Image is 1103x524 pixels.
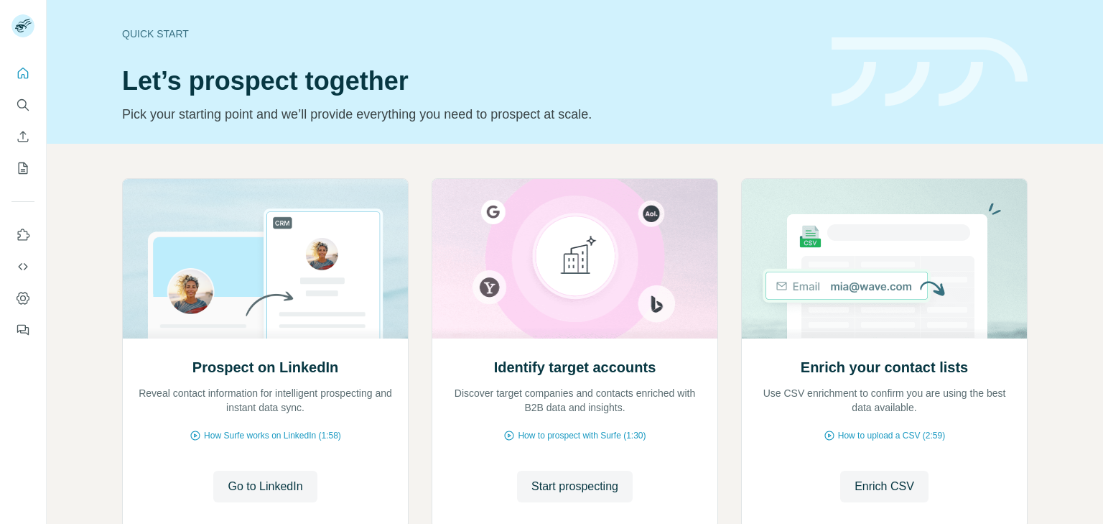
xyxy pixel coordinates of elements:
p: Pick your starting point and we’ll provide everything you need to prospect at scale. [122,104,814,124]
button: Go to LinkedIn [213,471,317,502]
span: How Surfe works on LinkedIn (1:58) [204,429,341,442]
button: Quick start [11,60,34,86]
h1: Let’s prospect together [122,67,814,96]
p: Use CSV enrichment to confirm you are using the best data available. [756,386,1013,415]
button: Enrich CSV [11,124,34,150]
span: How to upload a CSV (2:59) [838,429,945,442]
h2: Identify target accounts [494,357,656,377]
button: Use Surfe on LinkedIn [11,222,34,248]
button: Search [11,92,34,118]
img: Prospect on LinkedIn [122,179,409,339]
span: Start prospecting [531,478,618,495]
span: Go to LinkedIn [228,478,302,495]
span: Enrich CSV [855,478,914,495]
h2: Enrich your contact lists [801,357,968,377]
span: How to prospect with Surfe (1:30) [518,429,646,442]
div: Quick start [122,27,814,41]
img: banner [832,37,1028,107]
button: Dashboard [11,285,34,311]
img: Enrich your contact lists [741,179,1028,339]
img: Identify target accounts [432,179,718,339]
button: Use Surfe API [11,254,34,280]
p: Reveal contact information for intelligent prospecting and instant data sync. [137,386,394,415]
button: Feedback [11,317,34,343]
p: Discover target companies and contacts enriched with B2B data and insights. [447,386,703,415]
button: My lists [11,155,34,181]
h2: Prospect on LinkedIn [192,357,338,377]
button: Start prospecting [517,471,633,502]
button: Enrich CSV [840,471,929,502]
